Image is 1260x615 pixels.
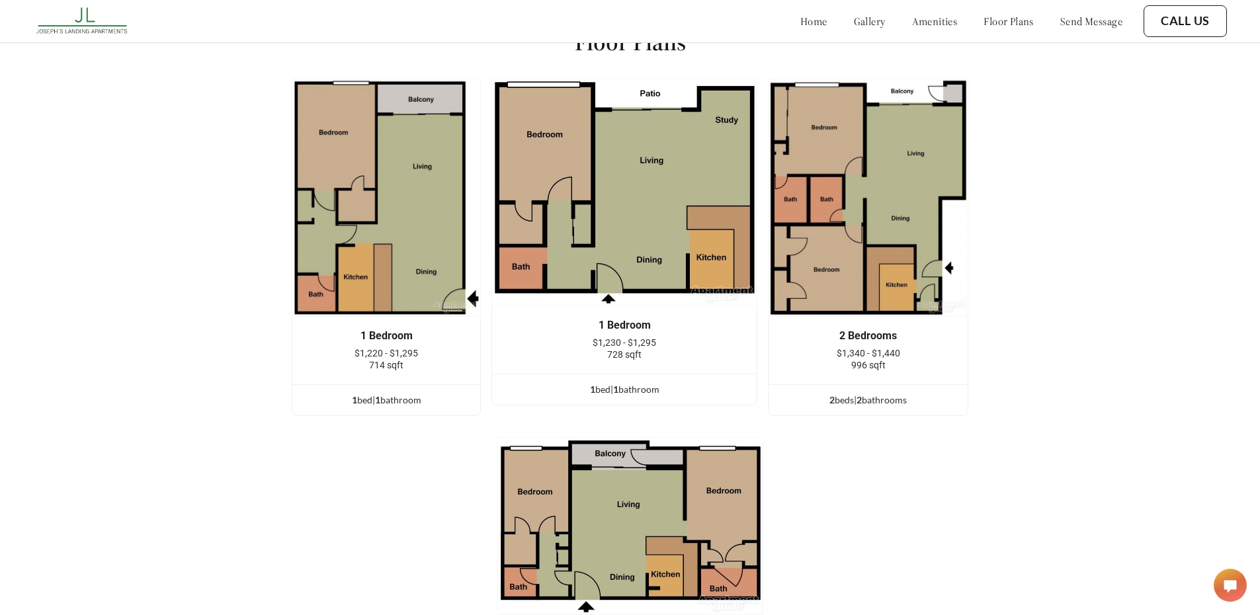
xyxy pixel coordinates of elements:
div: bed s | bathroom s [769,393,968,407]
img: example [491,78,757,306]
a: send message [1060,15,1122,28]
span: 1 [375,394,380,405]
div: bed | bathroom [292,393,481,407]
div: 1 Bedroom [312,330,461,342]
img: josephs_landing_logo.png [33,3,133,39]
div: 1 Bedroom [512,319,737,331]
span: $1,230 - $1,295 [593,337,656,348]
a: gallery [854,15,886,28]
span: 728 sqft [607,349,642,360]
img: example [292,78,482,317]
span: 1 [352,394,357,405]
span: 2 [857,394,862,405]
button: Call Us [1144,5,1227,37]
span: $1,340 - $1,440 [837,348,900,358]
span: $1,220 - $1,295 [355,348,418,358]
img: example [497,437,763,615]
span: 714 sqft [369,360,403,370]
div: bed | bathroom [492,382,757,397]
h1: Floor Plans [575,27,686,57]
a: home [800,15,827,28]
span: 996 sqft [851,360,886,370]
a: Call Us [1161,14,1210,28]
span: 1 [590,384,595,395]
img: example [768,78,968,317]
a: amenities [912,15,958,28]
span: 1 [613,384,618,395]
a: floor plans [984,15,1034,28]
div: 2 Bedrooms [788,330,948,342]
span: 2 [829,394,835,405]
